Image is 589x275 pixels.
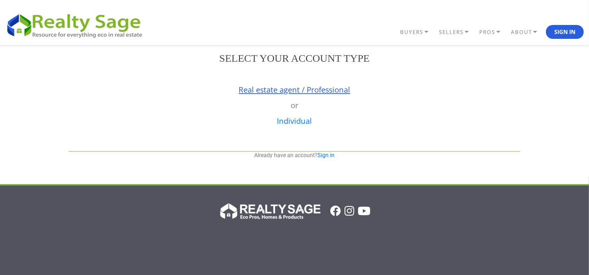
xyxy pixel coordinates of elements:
[69,152,520,159] p: Already have an account?
[546,25,584,39] button: Sign In
[509,26,546,38] a: ABOUT
[478,26,509,38] a: PROS
[318,152,335,158] a: Sign in
[437,26,478,38] a: SELLERS
[239,84,350,95] a: Real estate agent / Professional
[64,52,525,65] h2: Select your account type
[64,75,525,144] div: or
[219,201,321,221] img: Realty Sage Logo
[398,26,437,38] a: BUYERS
[277,115,312,126] a: Individual
[5,11,149,39] img: REALTY SAGE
